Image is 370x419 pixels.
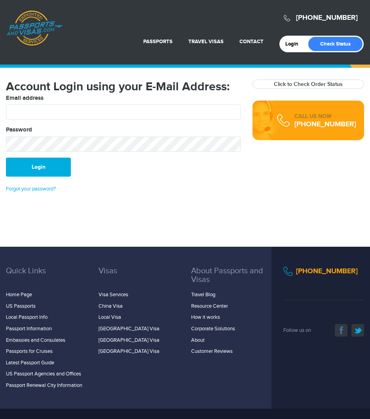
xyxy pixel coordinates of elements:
label: Password [6,126,32,135]
a: Visa Services [99,291,128,298]
a: How it works [191,314,220,320]
a: Login [285,41,304,47]
a: Customer Reviews [191,348,233,354]
a: About [191,337,205,343]
a: Latest Passport Guide [6,360,54,366]
a: Home Page [6,291,32,298]
a: Check Status [308,37,362,51]
span: Follow us on [283,327,311,333]
h3: About Passports and Visas [191,267,272,287]
a: Local Visa [99,314,121,320]
a: Click to Check Order Status [274,81,343,88]
a: facebook [335,324,347,337]
a: [GEOGRAPHIC_DATA] Visa [99,337,159,343]
button: Login [6,158,71,177]
a: [GEOGRAPHIC_DATA] Visa [99,326,159,332]
h1: Account Login using your E-Mail Address: [6,80,241,94]
a: Corporate Solutions [191,326,235,332]
label: Email address [6,94,44,103]
h3: Quick Links [6,267,87,287]
a: Contact [239,38,264,45]
a: twitter [351,324,364,337]
h3: Visas [99,267,179,287]
a: Local Passport Info [6,314,47,320]
a: Forgot your password? [6,186,56,192]
a: US Passport Agencies and Offices [6,371,81,377]
a: Resource Center [191,303,228,309]
a: Passports & [DOMAIN_NAME] [6,10,63,46]
a: Travel Blog [191,291,215,298]
div: [PHONE_NUMBER] [294,120,356,128]
a: [PHONE_NUMBER] [296,267,358,276]
a: [GEOGRAPHIC_DATA] Visa [99,348,159,354]
a: China Visa [99,303,123,309]
a: US Passports [6,303,36,309]
a: Passports for Cruises [6,348,53,354]
a: [PHONE_NUMBER] [296,13,358,22]
a: Passport Renewal City Information [6,382,82,389]
div: CALL US NOW [294,112,356,120]
a: Passport Information [6,326,52,332]
a: Embassies and Consulates [6,337,65,343]
a: Passports [143,38,173,45]
a: Travel Visas [188,38,224,45]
